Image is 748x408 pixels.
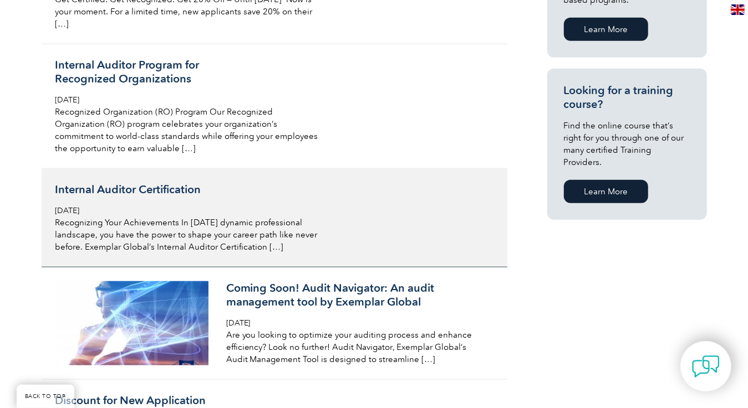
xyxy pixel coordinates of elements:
span: [DATE] [226,318,251,328]
img: en [731,4,745,15]
a: Internal Auditor Certification [DATE] Recognizing Your Achievements In [DATE] dynamic professiona... [42,169,507,267]
a: Coming Soon! Audit Navigator: An audit management tool by Exemplar Global [DATE] Are you looking ... [42,267,507,380]
p: Recognizing Your Achievements In [DATE] dynamic professional landscape, you have the power to sha... [55,216,318,253]
p: Recognized Organization (RO) Program Our Recognized Organization (RO) program celebrates your org... [55,106,318,154]
h3: Looking for a training course? [564,84,690,111]
h3: Coming Soon! Audit Navigator: An audit management tool by Exemplar Global [226,281,489,309]
img: contact-chat.png [692,353,720,380]
a: BACK TO TOP [17,385,74,408]
a: Learn More [564,18,648,41]
h3: Discount for New Application [55,394,318,407]
a: Learn More [564,180,648,203]
p: Find the online course that’s right for you through one of our many certified Training Providers. [564,120,690,168]
span: [DATE] [55,95,80,105]
a: Internal Auditor Program forRecognized Organizations [DATE] Recognized Organization (RO) Program ... [42,44,507,169]
h3: Internal Auditor Certification [55,183,318,197]
span: [DATE] [55,206,80,215]
p: Are you looking to optimize your auditing process and enhance efficiency? Look no further! Audit ... [226,329,489,365]
h3: Internal Auditor Program for Recognized Organizations [55,58,318,86]
img: iStock-1079450666-crop-300x164.jpg [55,281,209,365]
